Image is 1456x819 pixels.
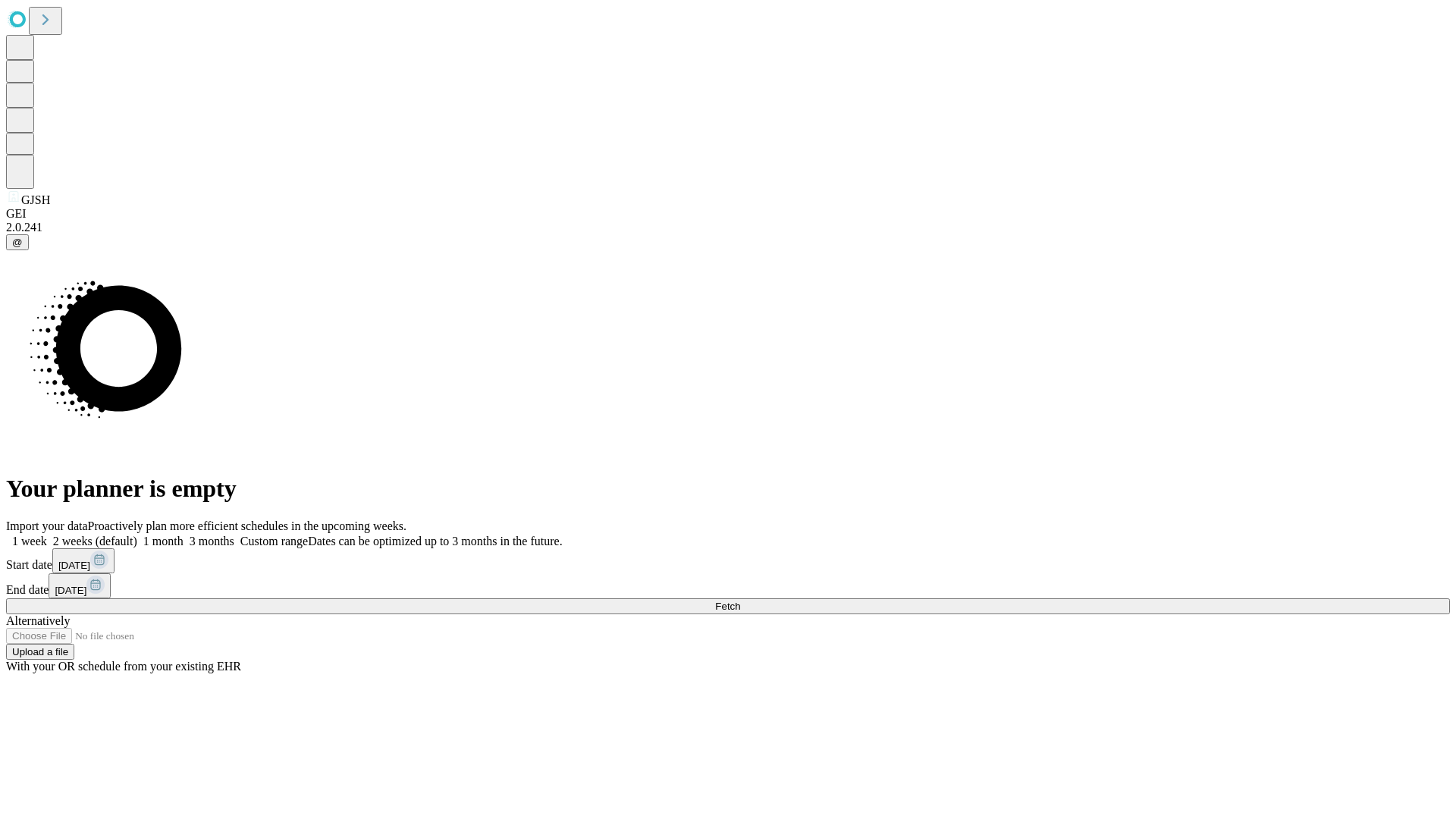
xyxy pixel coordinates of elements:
span: @ [12,237,23,248]
span: Dates can be optimized up to 3 months in the future. [308,535,562,548]
div: GEI [6,207,1450,221]
button: Fetch [6,598,1450,614]
span: [DATE] [58,560,90,571]
span: 1 week [12,535,47,548]
button: Upload a file [6,644,74,660]
span: GJSH [21,193,50,206]
span: Fetch [715,601,740,612]
span: [DATE] [55,585,86,596]
button: [DATE] [52,548,115,573]
span: With your OR schedule from your existing EHR [6,660,241,673]
span: 2 weeks (default) [53,535,137,548]
span: Alternatively [6,614,70,627]
span: 3 months [190,535,234,548]
div: End date [6,573,1450,598]
h1: Your planner is empty [6,475,1450,503]
div: Start date [6,548,1450,573]
div: 2.0.241 [6,221,1450,234]
span: Import your data [6,519,88,532]
span: 1 month [143,535,184,548]
span: Proactively plan more efficient schedules in the upcoming weeks. [88,519,406,532]
button: @ [6,234,29,250]
button: [DATE] [49,573,111,598]
span: Custom range [240,535,308,548]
